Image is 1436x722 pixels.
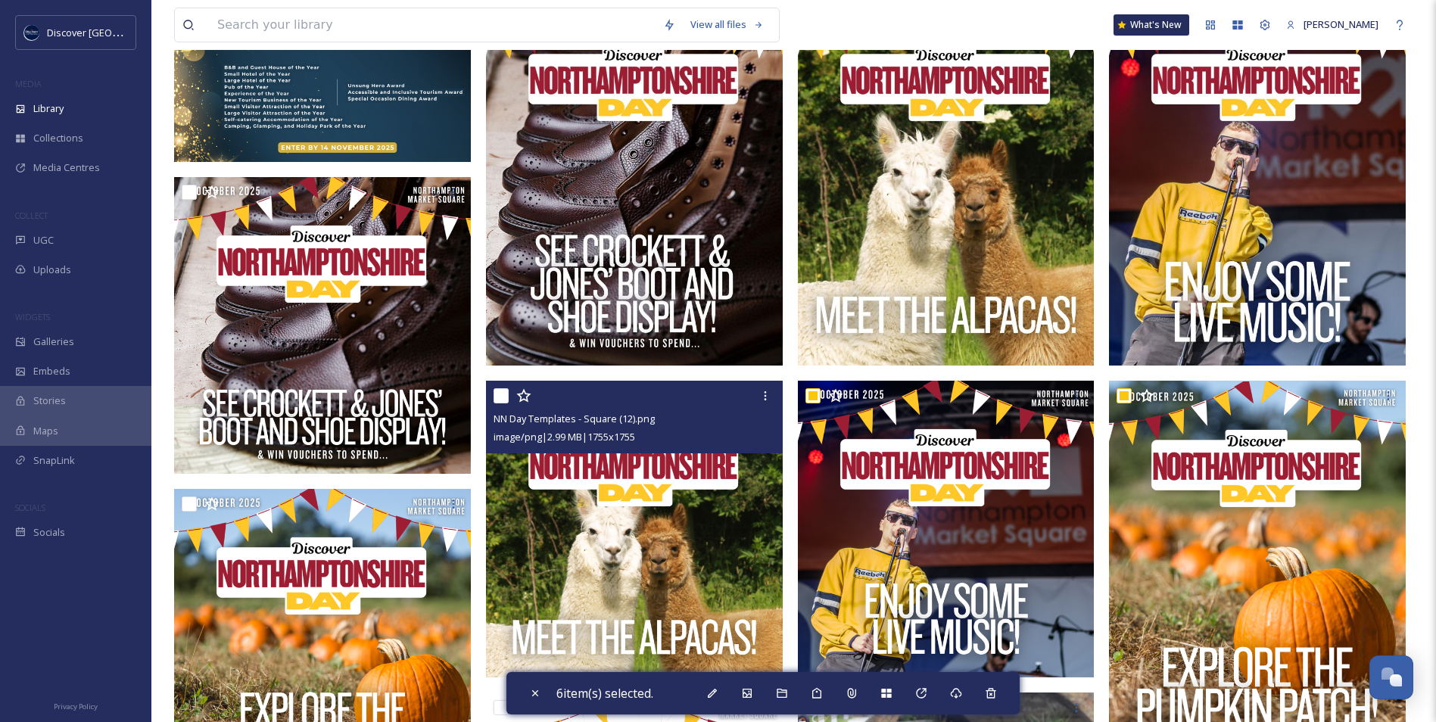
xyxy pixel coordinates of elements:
span: image/png | 2.99 MB | 1755 x 1755 [494,430,635,443]
span: SnapLink [33,453,75,468]
span: Socials [33,525,65,540]
span: SOCIALS [15,502,45,513]
span: Embeds [33,364,70,378]
a: [PERSON_NAME] [1279,10,1386,39]
a: View all files [683,10,771,39]
span: Uploads [33,263,71,277]
img: NN Day Templates - Square (10).png [174,177,471,474]
img: NN Day Templates - Square (11).png [798,381,1095,677]
span: Galleries [33,335,74,349]
span: Privacy Policy [54,702,98,711]
span: Maps [33,424,58,438]
span: UGC [33,233,54,247]
span: Collections [33,131,83,145]
span: Library [33,101,64,116]
span: Stories [33,394,66,408]
span: MEDIA [15,78,42,89]
span: NN Day Templates - Square (12).png [494,412,655,425]
img: NN Day Templates - Square (12).png [486,381,783,677]
span: Media Centres [33,160,100,175]
span: Discover [GEOGRAPHIC_DATA] [47,25,185,39]
input: Search your library [210,8,656,42]
button: Open Chat [1369,655,1413,699]
img: Untitled%20design%20%282%29.png [24,25,39,40]
span: 6 item(s) selected. [556,685,653,702]
span: WIDGETS [15,311,50,322]
span: [PERSON_NAME] [1304,17,1378,31]
span: COLLECT [15,210,48,221]
a: What's New [1114,14,1189,36]
a: Privacy Policy [54,696,98,714]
